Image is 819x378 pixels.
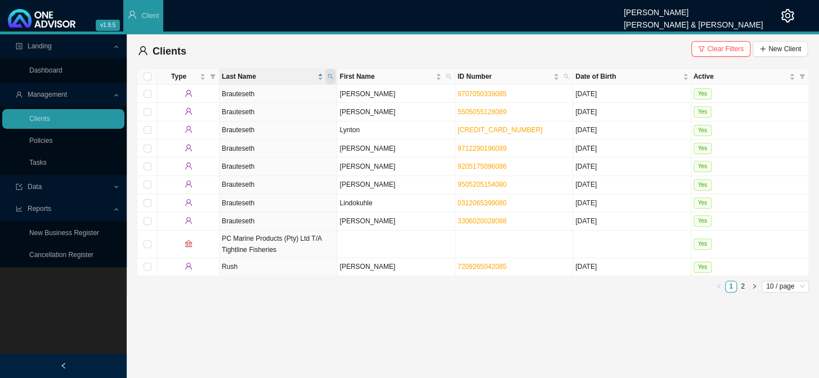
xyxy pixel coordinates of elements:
[185,107,193,115] span: user
[16,91,23,98] span: user
[458,181,507,188] a: 9505205154080
[220,85,337,103] td: Brauteseth
[138,46,148,56] span: user
[573,176,691,194] td: [DATE]
[185,162,193,170] span: user
[693,143,711,154] span: Yes
[749,281,760,292] button: right
[160,71,198,82] span: Type
[624,15,763,28] div: [PERSON_NAME] & [PERSON_NAME]
[691,69,809,85] th: Active
[751,283,757,289] span: right
[29,251,93,259] a: Cancellation Register
[693,179,711,191] span: Yes
[337,176,455,194] td: [PERSON_NAME]
[29,137,52,145] a: Policies
[337,258,455,276] td: [PERSON_NAME]
[28,183,42,191] span: Data
[573,157,691,175] td: [DATE]
[693,215,711,227] span: Yes
[220,157,337,175] td: Brauteseth
[28,42,52,50] span: Landing
[713,281,725,292] button: left
[573,194,691,212] td: [DATE]
[337,139,455,157] td: [PERSON_NAME]
[29,66,62,74] a: Dashboard
[561,69,571,84] span: search
[707,43,744,55] span: Clear Filters
[693,125,711,136] span: Yes
[458,90,507,98] a: 9707050339085
[29,159,47,166] a: Tasks
[573,69,691,85] th: Date of Birth
[185,89,193,97] span: user
[759,46,766,52] span: plus
[337,103,455,121] td: [PERSON_NAME]
[185,180,193,188] span: user
[220,176,337,194] td: Brauteseth
[220,139,337,157] td: Brauteseth
[337,85,455,103] td: [PERSON_NAME]
[337,69,455,85] th: First Name
[29,115,50,123] a: Clients
[28,205,51,213] span: Reports
[337,212,455,230] td: [PERSON_NAME]
[185,144,193,152] span: user
[725,281,737,292] li: 1
[339,71,433,82] span: First Name
[128,10,137,19] span: user
[762,281,809,292] div: Page Size
[799,74,805,79] span: filter
[337,121,455,139] td: Lynton
[458,145,507,152] a: 9712290196089
[185,262,193,270] span: user
[573,103,691,121] td: [DATE]
[693,238,711,250] span: Yes
[693,106,711,118] span: Yes
[698,46,705,52] span: filter
[337,194,455,212] td: Lindokuhle
[573,139,691,157] td: [DATE]
[96,20,120,31] span: v1.9.5
[220,258,337,276] td: Rush
[16,43,23,49] span: profile
[573,212,691,230] td: [DATE]
[8,9,75,28] img: 2df55531c6924b55f21c4cf5d4484680-logo-light.svg
[458,71,551,82] span: ID Number
[446,74,451,79] span: search
[737,281,748,292] a: 2
[458,108,507,116] a: 5505055128089
[16,205,23,212] span: line-chart
[713,281,725,292] li: Previous Page
[781,9,794,22] span: setting
[337,157,455,175] td: [PERSON_NAME]
[444,69,454,84] span: search
[220,212,337,230] td: Brauteseth
[575,71,680,82] span: Date of Birth
[29,229,99,237] a: New Business Register
[716,283,722,289] span: left
[185,199,193,206] span: user
[455,69,573,85] th: ID Number
[749,281,760,292] li: Next Page
[693,88,711,100] span: Yes
[563,74,569,79] span: search
[766,281,804,292] span: 10 / page
[797,69,807,84] span: filter
[753,41,808,57] button: New Client
[573,85,691,103] td: [DATE]
[691,41,750,57] button: Clear Filters
[573,121,691,139] td: [DATE]
[458,163,507,170] a: 9205175096086
[158,69,220,85] th: Type
[458,217,507,225] a: 3306020028088
[624,3,763,15] div: [PERSON_NAME]
[220,231,337,258] td: PC Marine Products (Pty) Ltd T/A Tightline Fisheries
[693,197,711,209] span: Yes
[220,194,337,212] td: Brauteseth
[328,74,333,79] span: search
[16,183,23,190] span: import
[185,217,193,224] span: user
[325,69,335,84] span: search
[210,74,216,79] span: filter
